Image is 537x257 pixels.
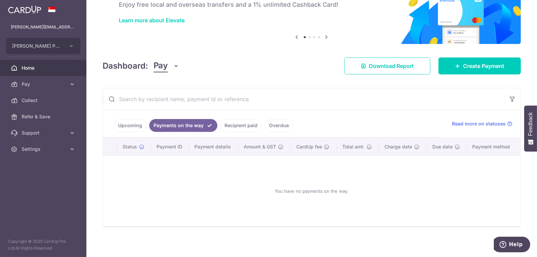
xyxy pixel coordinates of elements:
[12,43,62,49] span: [PERSON_NAME] PTE. LTD.
[123,143,137,150] span: Status
[463,62,504,70] span: Create Payment
[119,1,505,9] h6: Enjoy free local and overseas transfers and a 1% unlimited Cashback Card!
[344,57,430,74] a: Download Report
[22,65,66,71] span: Home
[114,119,146,132] a: Upcoming
[524,106,537,151] button: Feedback - Show survey
[151,138,189,156] th: Payment ID
[528,112,534,136] span: Feedback
[432,143,453,150] span: Due date
[189,138,238,156] th: Payment details
[103,88,504,110] input: Search by recipient name, payment id or reference
[467,138,520,156] th: Payment method
[119,17,185,24] a: Learn more about Elevate
[244,143,276,150] span: Amount & GST
[452,120,512,127] a: Read more on statuses
[438,57,521,74] a: Create Payment
[220,119,262,132] a: Recipient paid
[22,113,66,120] span: Refer & Save
[369,62,414,70] span: Download Report
[8,5,41,14] img: CardUp
[22,97,66,104] span: Collect
[149,119,217,132] a: Payments on the way
[111,161,512,221] div: You have no payments on the way.
[22,81,66,88] span: Pay
[297,143,322,150] span: CardUp fee
[384,143,412,150] span: Charge date
[494,237,530,254] iframe: Opens a widget where you can find more information
[22,146,66,153] span: Settings
[154,60,180,72] button: Pay
[265,119,293,132] a: Overdue
[154,60,168,72] span: Pay
[452,120,506,127] span: Read more on statuses
[22,130,66,136] span: Support
[11,24,76,30] p: [PERSON_NAME][EMAIL_ADDRESS][DOMAIN_NAME]
[103,60,148,72] h4: Dashboard:
[6,38,80,54] button: [PERSON_NAME] PTE. LTD.
[342,143,365,150] span: Total amt.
